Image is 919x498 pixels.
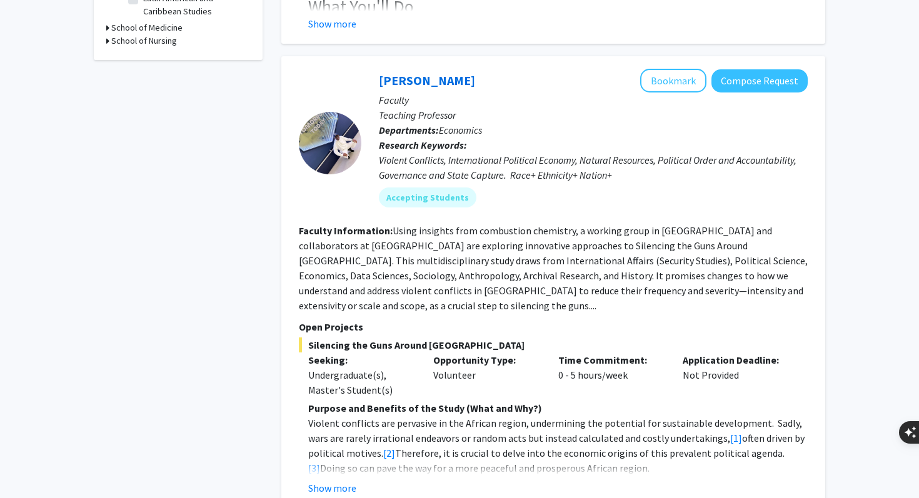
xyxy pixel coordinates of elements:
div: Volunteer [424,352,549,397]
a: [3] [308,462,320,474]
p: Open Projects [299,319,808,334]
p: Faculty [379,92,808,107]
b: Faculty Information: [299,224,393,237]
button: Add Melvin Ayogu to Bookmarks [640,69,706,92]
p: Opportunity Type: [433,352,540,367]
div: Violent Conflicts, International Political Economy, Natural Resources, Political Order and Accoun... [379,152,808,182]
a: [PERSON_NAME] [379,72,475,88]
div: 0 - 5 hours/week [549,352,674,397]
p: Violent conflicts are pervasive in the African region, undermining the potential for sustainable ... [308,416,808,476]
button: Compose Request to Melvin Ayogu [711,69,808,92]
b: Research Keywords: [379,139,467,151]
p: Teaching Professor [379,107,808,122]
button: Show more [308,16,356,31]
p: Time Commitment: [558,352,665,367]
b: Departments: [379,124,439,136]
h3: School of Medicine [111,21,183,34]
div: Not Provided [673,352,798,397]
p: Seeking: [308,352,414,367]
span: Economics [439,124,482,136]
iframe: Chat [9,442,53,489]
button: Show more [308,481,356,496]
div: Undergraduate(s), Master's Student(s) [308,367,414,397]
a: [2] [383,447,395,459]
fg-read-more: Using insights from combustion chemistry, a working group in [GEOGRAPHIC_DATA] and collaborators ... [299,224,808,312]
a: [1] [730,432,742,444]
p: Application Deadline: [683,352,789,367]
span: Silencing the Guns Around [GEOGRAPHIC_DATA] [299,337,808,352]
strong: Purpose and Benefits of the Study (What and Why?) [308,402,542,414]
mat-chip: Accepting Students [379,187,476,207]
h3: School of Nursing [111,34,177,47]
